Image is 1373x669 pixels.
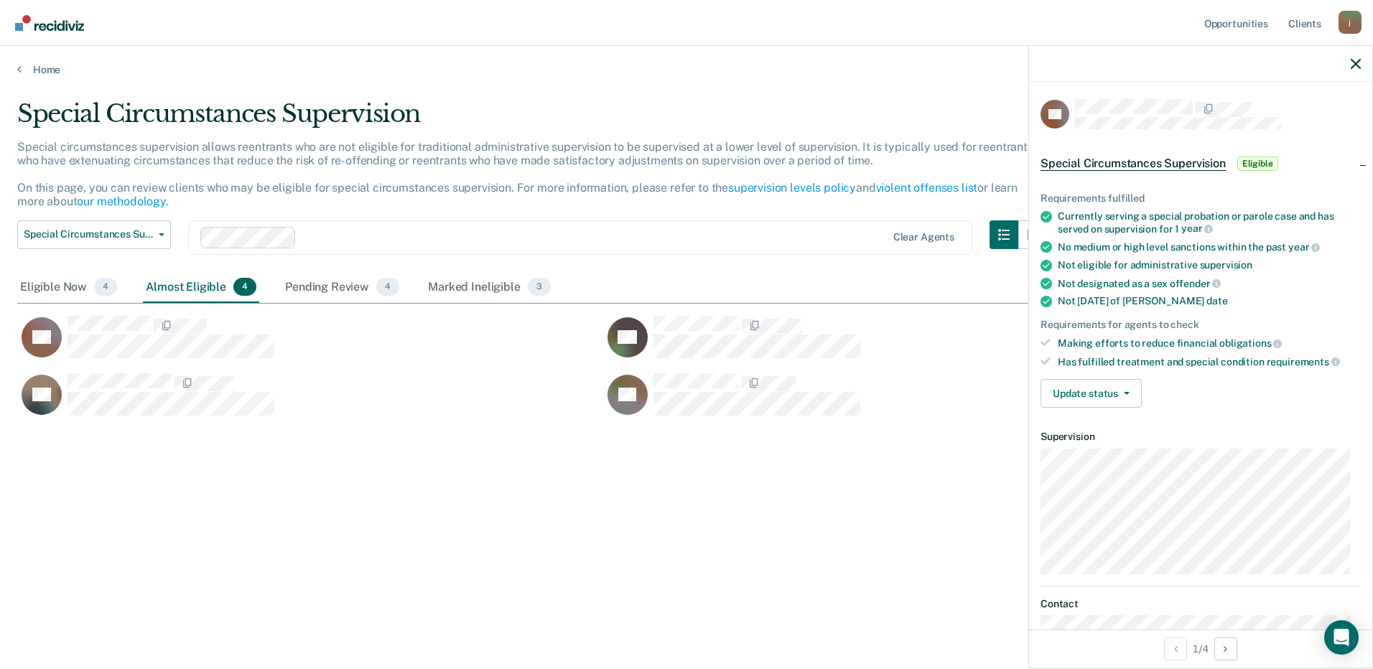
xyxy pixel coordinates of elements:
[1214,637,1237,660] button: Next Opportunity
[17,373,603,430] div: CaseloadOpportunityCell-274CV
[893,231,954,243] div: Clear agents
[1267,356,1340,368] span: requirements
[17,315,603,373] div: CaseloadOpportunityCell-223JJ
[1058,295,1361,307] div: Not [DATE] of [PERSON_NAME]
[1041,598,1361,610] dt: Contact
[15,15,84,31] img: Recidiviz
[1029,141,1372,187] div: Special Circumstances SupervisionEligible
[1058,337,1361,350] div: Making efforts to reduce financial
[376,278,399,296] span: 4
[1237,156,1278,171] span: Eligible
[77,195,166,208] a: our methodology
[1058,259,1361,271] div: Not eligible for administrative
[1041,319,1361,331] div: Requirements for agents to check
[143,272,259,304] div: Almost Eligible
[1206,295,1227,307] span: date
[1058,210,1361,235] div: Currently serving a special probation or parole case and has served on supervision for 1
[1058,277,1361,290] div: Not designated as a sex
[1170,278,1221,289] span: offender
[1058,240,1361,253] div: No medium or high level sanctions within the past
[17,99,1047,140] div: Special Circumstances Supervision
[1339,11,1362,34] button: Profile dropdown button
[876,181,978,195] a: violent offenses list
[282,272,402,304] div: Pending Review
[24,228,153,240] span: Special Circumstances Supervision
[1288,241,1320,253] span: year
[17,272,120,304] div: Eligible Now
[1041,156,1226,171] span: Special Circumstances Supervision
[603,373,1189,430] div: CaseloadOpportunityCell-779JL
[1219,337,1282,349] span: obligations
[17,140,1033,209] p: Special circumstances supervision allows reentrants who are not eligible for traditional administ...
[94,278,117,296] span: 4
[233,278,256,296] span: 4
[1324,620,1359,655] div: Open Intercom Messenger
[528,278,551,296] span: 3
[1181,223,1213,234] span: year
[425,272,554,304] div: Marked Ineligible
[1029,630,1372,668] div: 1 / 4
[1041,431,1361,443] dt: Supervision
[728,181,856,195] a: supervision levels policy
[1041,379,1142,408] button: Update status
[1339,11,1362,34] div: j
[1058,355,1361,368] div: Has fulfilled treatment and special condition
[1041,192,1361,205] div: Requirements fulfilled
[17,63,1356,76] a: Home
[1164,637,1187,660] button: Previous Opportunity
[603,315,1189,373] div: CaseloadOpportunityCell-4906S
[1200,259,1252,271] span: supervision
